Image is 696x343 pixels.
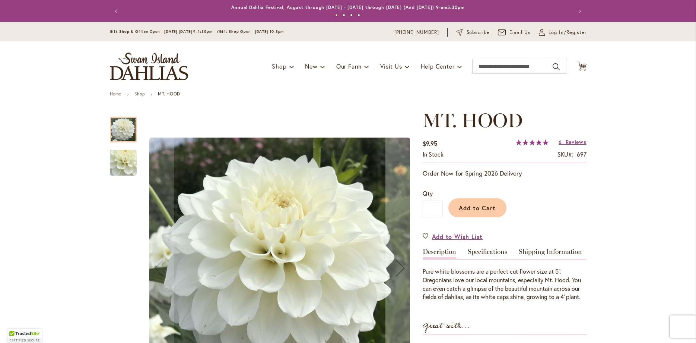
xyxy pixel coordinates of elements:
[468,248,507,259] a: Specifications
[231,4,465,10] a: Annual Dahlia Festival, August through [DATE] - [DATE] through [DATE] (And [DATE]) 9-am5:30pm
[219,29,284,34] span: Gift Shop Open - [DATE] 10-3pm
[559,138,562,145] span: 6
[394,29,439,36] a: [PHONE_NUMBER]
[549,29,587,36] span: Log In/Register
[110,91,121,97] a: Home
[519,248,582,259] a: Shipping Information
[380,62,402,70] span: Visit Us
[566,138,587,145] span: Reviews
[343,14,345,16] button: 2 of 4
[110,142,137,176] div: MT. HOOD
[423,248,587,301] div: Detailed Product Info
[448,198,506,217] button: Add to Cart
[539,29,587,36] a: Log In/Register
[110,4,125,19] button: Previous
[509,29,531,36] span: Email Us
[572,4,587,19] button: Next
[559,138,586,145] a: 6 Reviews
[110,109,144,142] div: MT. HOOD
[423,139,437,147] span: $9.95
[96,138,150,188] img: MT. HOOD
[423,248,456,259] a: Description
[498,29,531,36] a: Email Us
[6,317,26,337] iframe: Launch Accessibility Center
[516,139,549,145] div: 100%
[421,62,455,70] span: Help Center
[459,204,496,212] span: Add to Cart
[336,62,362,70] span: Our Farm
[110,53,188,80] a: store logo
[557,150,573,158] strong: SKU
[432,232,483,241] span: Add to Wish List
[272,62,286,70] span: Shop
[423,150,444,158] span: In stock
[423,267,587,301] p: Pure white blossoms are a perfect cut flower size at 5". Oregonians love our local mountains, esp...
[423,320,470,332] strong: Great with...
[423,150,444,159] div: Availability
[423,232,483,241] a: Add to Wish List
[350,14,353,16] button: 3 of 4
[110,29,219,34] span: Gift Shop & Office Open - [DATE]-[DATE] 9-4:30pm /
[357,14,360,16] button: 4 of 4
[423,108,523,132] span: MT. HOOD
[456,29,490,36] a: Subscribe
[134,91,145,97] a: Shop
[423,189,433,197] span: Qty
[467,29,490,36] span: Subscribe
[423,169,587,178] p: Order Now for Spring 2026 Delivery
[577,150,587,159] div: 697
[305,62,317,70] span: New
[158,91,180,97] strong: MT. HOOD
[335,14,338,16] button: 1 of 4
